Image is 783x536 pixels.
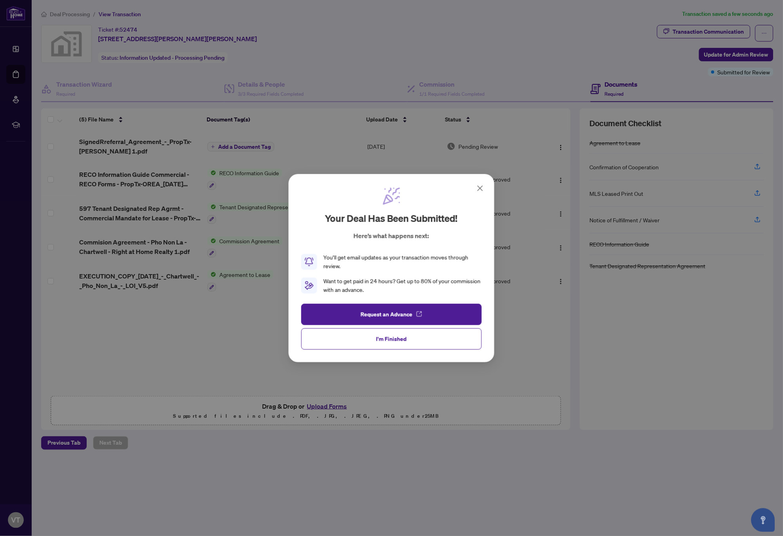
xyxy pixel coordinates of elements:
[323,253,482,271] div: You’ll get email updates as your transaction moves through review.
[325,212,458,225] h2: Your deal has been submitted!
[354,231,430,241] p: Here’s what happens next:
[751,508,775,532] button: Open asap
[376,332,407,345] span: I'm Finished
[361,308,413,320] span: Request an Advance
[323,277,482,294] div: Want to get paid in 24 hours? Get up to 80% of your commission with an advance.
[301,303,482,325] button: Request an Advance
[301,328,482,349] button: I'm Finished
